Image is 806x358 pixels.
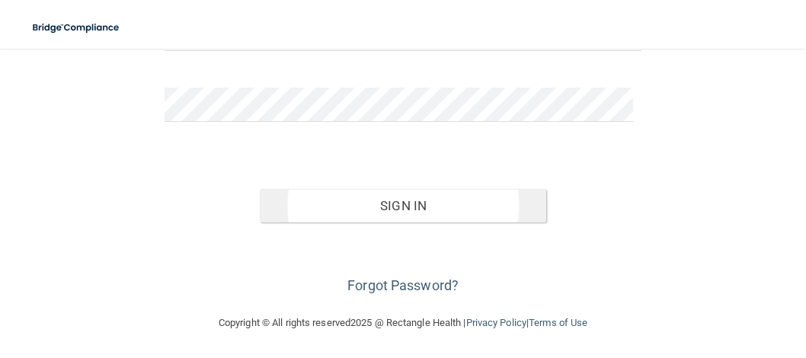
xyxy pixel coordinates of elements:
[23,12,130,43] img: bridge_compliance_login_screen.278c3ca4.svg
[260,189,546,222] button: Sign In
[465,317,526,328] a: Privacy Policy
[529,317,587,328] a: Terms of Use
[125,299,681,347] div: Copyright © All rights reserved 2025 @ Rectangle Health | |
[347,277,459,293] a: Forgot Password?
